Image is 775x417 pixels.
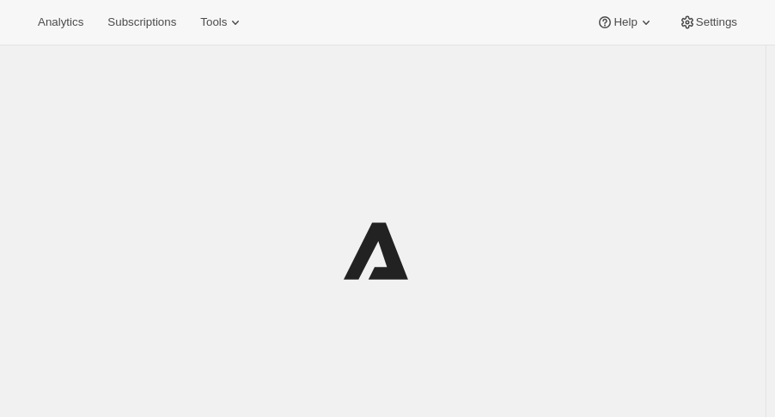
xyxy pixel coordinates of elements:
button: Tools [190,10,254,34]
button: Settings [668,10,748,34]
span: Tools [200,15,227,29]
button: Subscriptions [97,10,186,34]
span: Subscriptions [107,15,176,29]
span: Help [613,15,637,29]
button: Help [586,10,664,34]
button: Analytics [27,10,94,34]
span: Analytics [38,15,83,29]
span: Settings [696,15,737,29]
